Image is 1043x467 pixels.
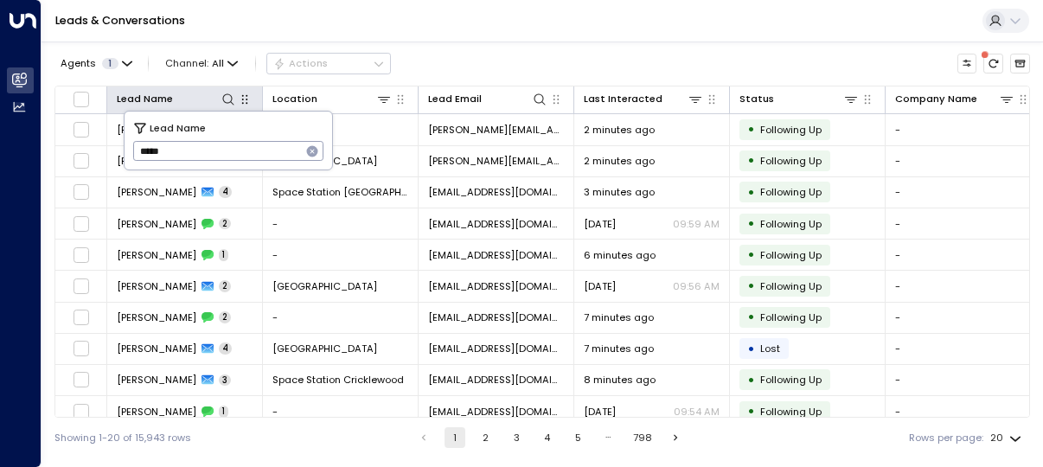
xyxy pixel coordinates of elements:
[219,280,231,292] span: 2
[263,240,419,270] td: -
[160,54,244,73] span: Channel:
[983,54,1003,74] span: There are new threads available. Refresh the grid to view the latest updates.
[160,54,244,73] button: Channel:All
[117,91,236,107] div: Lead Name
[747,118,755,141] div: •
[73,152,90,170] span: Toggle select row
[990,427,1025,449] div: 20
[739,91,774,107] div: Status
[272,279,377,293] span: Space Station Stirchley
[476,427,496,448] button: Go to page 2
[760,310,822,324] span: Following Up
[117,373,196,387] span: Ivona Macejova
[747,368,755,392] div: •
[886,114,1041,144] td: -
[73,121,90,138] span: Toggle select row
[886,271,1041,301] td: -
[584,185,655,199] span: 3 minutes ago
[895,91,977,107] div: Company Name
[117,154,196,168] span: Philip Cross
[886,177,1041,208] td: -
[760,405,822,419] span: Following Up
[886,396,1041,426] td: -
[630,427,656,448] button: Go to page 798
[428,123,564,137] span: Cramer@blueturtle.co.uk
[747,149,755,172] div: •
[673,279,720,293] p: 09:56 AM
[272,91,392,107] div: Location
[263,303,419,333] td: -
[760,279,822,293] span: Following Up
[747,243,755,266] div: •
[73,309,90,326] span: Toggle select row
[598,427,619,448] div: …
[895,91,1014,107] div: Company Name
[537,427,558,448] button: Go to page 4
[428,185,564,199] span: cossiebcfc@yahoo.co.uk
[117,123,196,137] span: Philip Cross
[61,59,96,68] span: Agents
[747,400,755,423] div: •
[584,91,662,107] div: Last Interacted
[272,373,404,387] span: Space Station Cricklewood
[117,91,173,107] div: Lead Name
[73,246,90,264] span: Toggle select row
[760,123,822,137] span: Following Up
[886,240,1041,270] td: -
[219,406,228,418] span: 1
[73,403,90,420] span: Toggle select row
[73,278,90,295] span: Toggle select row
[584,405,616,419] span: Oct 13, 2025
[219,249,228,261] span: 1
[760,373,822,387] span: Following Up
[272,91,317,107] div: Location
[673,217,720,231] p: 09:59 AM
[73,371,90,388] span: Toggle select row
[150,120,206,136] span: Lead Name
[266,53,391,74] div: Button group with a nested menu
[117,279,196,293] span: Tom Mortimer
[54,54,137,73] button: Agents1
[266,53,391,74] button: Actions
[584,248,656,262] span: 6 minutes ago
[760,154,822,168] span: Following Up
[117,342,196,355] span: Daphne Finnegan
[1010,54,1030,74] button: Archived Leads
[263,208,419,239] td: -
[567,427,588,448] button: Go to page 5
[584,123,655,137] span: 2 minutes ago
[584,217,616,231] span: Oct 12, 2025
[584,373,656,387] span: 8 minutes ago
[428,91,482,107] div: Lead Email
[506,427,527,448] button: Go to page 3
[584,310,654,324] span: 7 minutes ago
[263,114,419,144] td: -
[117,185,196,199] span: John Costello
[886,208,1041,239] td: -
[54,431,191,445] div: Showing 1-20 of 15,943 rows
[219,218,231,230] span: 2
[909,431,983,445] label: Rows per page:
[55,13,185,28] a: Leads & Conversations
[428,279,564,293] span: tommorti@gmail.com
[957,54,977,74] button: Customize
[263,396,419,426] td: -
[117,248,196,262] span: Tom Mortimer
[584,91,703,107] div: Last Interacted
[428,91,547,107] div: Lead Email
[73,91,90,108] span: Toggle select all
[428,405,564,419] span: ivona.macejova18@gmail.com
[219,311,231,323] span: 2
[413,427,687,448] nav: pagination navigation
[219,342,232,355] span: 4
[584,154,655,168] span: 2 minutes ago
[760,248,822,262] span: Following Up
[428,154,564,168] span: Cramer@blueturtle.co.uk
[219,186,232,198] span: 4
[73,183,90,201] span: Toggle select row
[445,427,465,448] button: page 1
[886,146,1041,176] td: -
[428,310,564,324] span: blobbycat@live.com
[584,279,616,293] span: Yesterday
[584,342,654,355] span: 7 minutes ago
